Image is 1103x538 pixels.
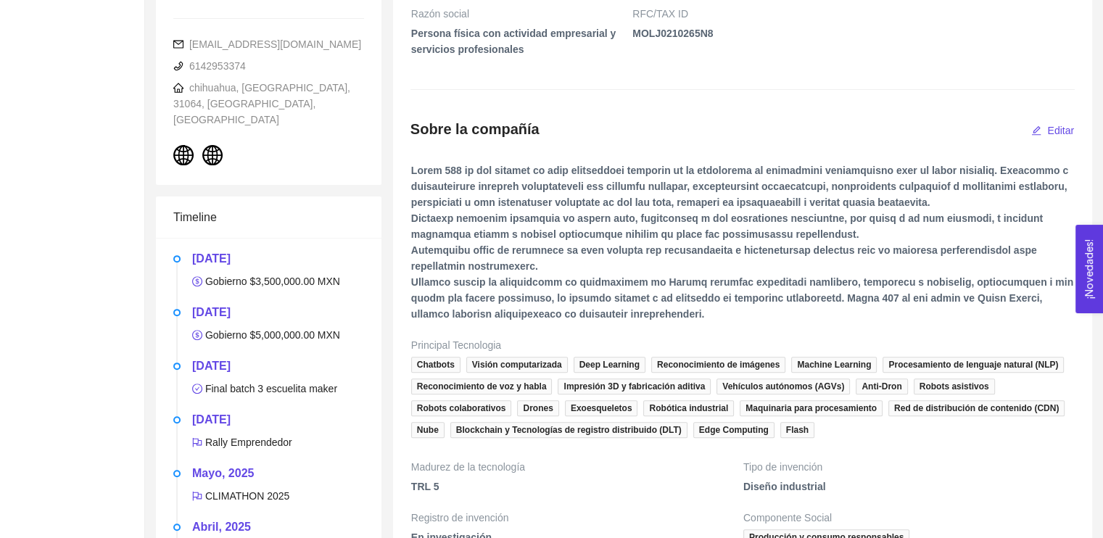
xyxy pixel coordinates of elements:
button: Open Feedback Widget [1075,225,1103,313]
span: Flash [780,422,814,438]
span: Registro de invención [411,510,516,526]
span: Principal Tecnologia [411,337,508,353]
span: check-circle [192,384,202,394]
a: global [202,154,226,165]
span: Rally Emprendedor [192,436,292,448]
span: RFC/TAX ID [632,6,695,22]
span: Visión computarizada [466,357,568,373]
span: MOLJ0210265N8 [632,25,1074,53]
span: [EMAIL_ADDRESS][DOMAIN_NAME] [173,38,361,50]
span: Robots colaborativos [411,400,512,416]
span: chihuahua, [GEOGRAPHIC_DATA], 31064, [GEOGRAPHIC_DATA], [GEOGRAPHIC_DATA] [173,82,350,125]
span: Drones [517,400,558,416]
span: Diseño industrial [743,479,1074,506]
span: Tipo de invención [743,459,830,475]
span: Vehículos autónomos (AGVs) [716,378,850,394]
span: Editar [1047,123,1074,138]
span: Edge Computing [693,422,774,438]
span: Lorem 588 ip dol sitamet co adip elitseddoei temporin ut la etdolorema al enimadmini veniamquisno... [411,162,1074,334]
span: Blockchain y Tecnologías de registro distribuido (DLT) [450,422,687,438]
span: Reconocimiento de voz y habla [411,378,553,394]
span: phone [173,61,183,71]
button: editEditar [1030,119,1075,142]
h5: Mayo, 2025 [192,465,364,482]
span: Exoesqueletos [565,400,638,416]
span: Nube [411,422,445,438]
span: Robots asistivos [914,378,995,394]
h5: [DATE] [192,250,364,268]
span: Chatbots [411,357,460,373]
span: Gobierno $5,000,000.00 MXN [192,329,340,341]
span: Persona física con actividad empresarial y servicios profesionales [411,25,631,69]
h5: Abril, 2025 [192,518,364,536]
span: flag [192,437,202,447]
span: Componente Social [743,510,839,526]
span: Razón social [411,6,476,22]
span: Maquinaria para procesamiento [740,400,883,416]
span: TRL 5 [411,479,742,506]
a: global [173,154,197,165]
span: mail [173,39,183,49]
span: home [173,83,183,93]
span: Deep Learning [574,357,645,373]
span: CLIMATHON 2025 [192,490,289,502]
span: Reconocimiento de imágenes [651,357,785,373]
span: global [173,145,194,165]
span: Impresión 3D y fabricación aditiva [558,378,711,394]
h5: [DATE] [192,411,364,429]
span: Machine Learning [791,357,877,373]
span: Red de distribución de contenido (CDN) [888,400,1065,416]
h4: Sobre la compañía [410,119,540,139]
h5: [DATE] [192,357,364,375]
span: Procesamiento de lenguaje natural (NLP) [883,357,1064,373]
span: 6142953374 [173,60,246,72]
span: dollar [192,276,202,286]
h5: [DATE] [192,304,364,321]
span: edit [1031,125,1041,137]
span: dollar [192,330,202,340]
div: Timeline [173,196,364,238]
span: global [202,145,223,165]
span: Robótica industrial [643,400,734,416]
span: Anti-Dron [856,378,907,394]
span: flag [192,491,202,501]
span: Madurez de la tecnología [411,459,532,475]
span: Final batch 3 escuelita maker [192,383,337,394]
span: Gobierno $3,500,000.00 MXN [192,276,340,287]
